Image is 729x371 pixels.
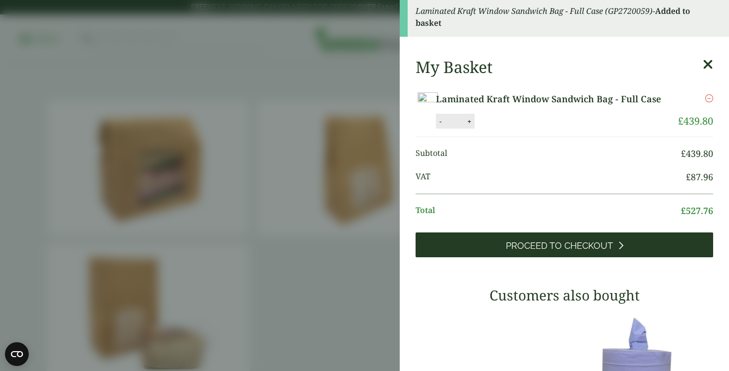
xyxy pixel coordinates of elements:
bdi: 439.80 [678,114,713,128]
a: Proceed to Checkout [416,232,713,257]
span: £ [678,114,683,128]
span: Proceed to Checkout [506,240,613,251]
span: £ [686,171,691,183]
bdi: 439.80 [681,148,713,159]
a: Remove this item [705,92,713,104]
bdi: 87.96 [686,171,713,183]
a: Laminated Kraft Window Sandwich Bag - Full Case [436,92,669,106]
em: Laminated Kraft Window Sandwich Bag - Full Case (GP2720059) [416,5,653,16]
h3: Customers also bought [416,287,713,304]
span: Total [416,204,681,218]
span: £ [681,148,686,159]
h2: My Basket [416,58,492,76]
span: Subtotal [416,147,681,160]
span: VAT [416,170,686,184]
span: £ [681,205,686,217]
button: Open CMP widget [5,342,29,366]
button: + [464,117,474,126]
bdi: 527.76 [681,205,713,217]
button: - [436,117,444,126]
